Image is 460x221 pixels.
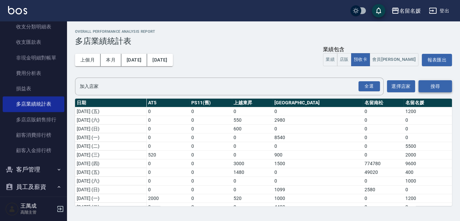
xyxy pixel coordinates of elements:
td: 0 [404,185,452,194]
button: 本月 [101,54,121,66]
td: 5500 [404,142,452,150]
a: 多店店販銷售排行 [3,112,64,127]
td: [DATE] (一) [75,194,146,203]
td: 0 [363,194,404,203]
h3: 多店業績統計表 [75,36,452,46]
td: 0 [273,107,363,116]
td: 520 [146,150,190,159]
a: 多店業績統計表 [3,96,64,112]
td: [DATE] (六) [75,177,146,185]
td: 0 [146,133,190,142]
td: 0 [404,116,452,124]
td: 0 [146,124,190,133]
td: 0 [273,142,363,150]
td: 550 [232,116,273,124]
td: 1200 [404,194,452,203]
td: 0 [190,185,232,194]
td: 1200 [404,107,452,116]
td: [DATE] (二) [75,142,146,150]
td: 0 [232,177,273,185]
td: [DATE] (日) [75,185,146,194]
th: 名留南松 [363,99,404,107]
button: 客戶管理 [3,161,64,178]
button: 上個月 [75,54,101,66]
td: 0 [190,177,232,185]
td: [DATE] (五) [75,107,146,116]
td: 0 [363,142,404,150]
button: 報表匯出 [422,54,452,66]
td: 0 [146,168,190,177]
p: 高階主管 [20,209,55,215]
td: 1000 [273,194,363,203]
th: 名留名媛 [404,99,452,107]
td: [DATE] (日) [75,124,146,133]
td: 0 [232,133,273,142]
th: AT5 [146,99,190,107]
input: 店家名稱 [78,81,371,92]
button: 登出 [426,5,452,17]
h5: 王萬成 [20,203,55,209]
td: 774780 [363,159,404,168]
td: 0 [146,142,190,150]
th: PS11(舊) [190,99,232,107]
td: 1000 [404,177,452,185]
td: 1099 [273,185,363,194]
td: 0 [190,159,232,168]
button: [DATE] [147,54,173,66]
td: 0 [190,150,232,159]
td: [DATE] (二) [75,203,146,211]
td: 8540 [273,133,363,142]
button: 名留名媛 [389,4,423,18]
img: Person [5,202,19,216]
td: 900 [273,150,363,159]
th: [GEOGRAPHIC_DATA] [273,99,363,107]
td: 49020 [363,168,404,177]
th: 上越東昇 [232,99,273,107]
td: [DATE] (六) [75,116,146,124]
button: 員工及薪資 [3,178,64,196]
td: 0 [190,142,232,150]
td: 0 [363,116,404,124]
td: 0 [363,124,404,133]
td: 0 [190,116,232,124]
td: 0 [363,177,404,185]
div: 全選 [358,81,380,92]
td: 2000 [404,150,452,159]
td: 0 [232,107,273,116]
button: save [372,4,385,17]
td: 0 [146,159,190,168]
td: 9600 [404,159,452,168]
td: 0 [146,177,190,185]
button: 會員[PERSON_NAME] [370,53,419,66]
td: 0 [404,203,452,211]
td: [DATE] (五) [75,168,146,177]
td: 0 [190,168,232,177]
button: Open [357,80,381,93]
td: 0 [146,185,190,194]
td: [DATE] (三) [75,150,146,159]
td: 0 [404,124,452,133]
div: 業績包含 [323,46,418,53]
a: 費用分析表 [3,66,64,81]
button: 搜尋 [418,80,452,93]
td: 0 [190,124,232,133]
td: 1480 [232,168,273,177]
td: 0 [190,203,232,211]
td: [DATE] (一) [75,133,146,142]
a: 收支匯款表 [3,34,64,50]
td: 2000 [146,194,190,203]
td: 0 [232,150,273,159]
td: 0 [190,194,232,203]
td: 0 [232,185,273,194]
div: 名留名媛 [399,7,421,15]
button: [DATE] [121,54,147,66]
a: 報表匯出 [422,56,452,63]
button: 店販 [337,53,351,66]
th: 日期 [75,99,146,107]
td: 0 [363,203,404,211]
a: 損益表 [3,81,64,96]
td: 4400 [273,203,363,211]
button: 預收卡 [351,53,370,66]
td: 0 [190,107,232,116]
td: 0 [273,177,363,185]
